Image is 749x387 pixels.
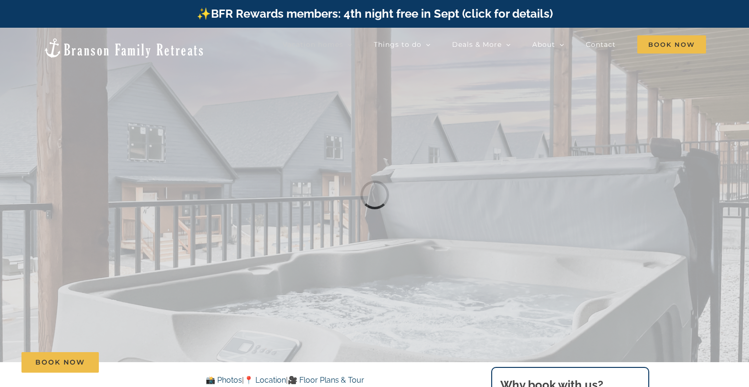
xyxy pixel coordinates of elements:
nav: Main Menu [283,35,706,54]
a: Vacation homes [283,35,352,54]
a: About [532,35,564,54]
a: ✨BFR Rewards members: 4th night free in Sept (click for details) [197,7,553,21]
span: Contact [586,41,616,48]
span: About [532,41,555,48]
a: Things to do [374,35,431,54]
a: Contact [586,35,616,54]
p: | | [114,374,456,387]
span: Book Now [637,35,706,54]
a: Deals & More [452,35,511,54]
span: Deals & More [452,41,502,48]
span: Vacation homes [283,41,343,48]
span: Things to do [374,41,422,48]
a: 📸 Photos [206,376,242,385]
img: Branson Family Retreats Logo [43,37,205,59]
a: 🎥 Floor Plans & Tour [288,376,364,385]
span: Book Now [35,358,85,366]
a: 📍 Location [244,376,286,385]
a: Book Now [21,352,99,373]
